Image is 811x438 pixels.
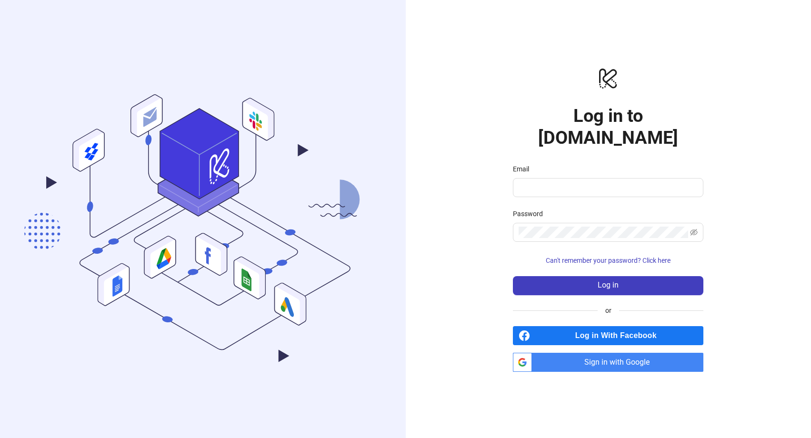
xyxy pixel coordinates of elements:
span: or [598,305,619,316]
label: Email [513,164,535,174]
span: Log in [598,281,619,289]
button: Log in [513,276,703,295]
span: eye-invisible [690,229,698,236]
input: Password [519,227,688,238]
a: Sign in with Google [513,353,703,372]
span: Can't remember your password? Click here [546,257,671,264]
span: Log in With Facebook [534,326,703,345]
input: Email [519,182,696,193]
label: Password [513,209,549,219]
button: Can't remember your password? Click here [513,253,703,269]
span: Sign in with Google [536,353,703,372]
h1: Log in to [DOMAIN_NAME] [513,105,703,149]
a: Can't remember your password? Click here [513,257,703,264]
a: Log in With Facebook [513,326,703,345]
